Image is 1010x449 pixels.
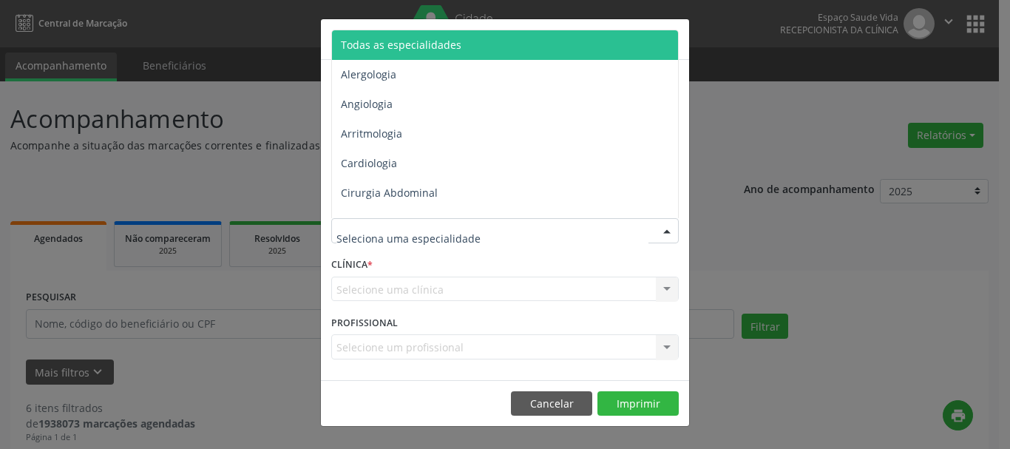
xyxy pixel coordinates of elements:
[331,254,373,277] label: CLÍNICA
[341,156,397,170] span: Cardiologia
[341,67,396,81] span: Alergologia
[336,223,648,253] input: Seleciona uma especialidade
[341,186,438,200] span: Cirurgia Abdominal
[660,19,689,55] button: Close
[341,215,432,229] span: Cirurgia Bariatrica
[341,38,461,52] span: Todas as especialidades
[341,126,402,141] span: Arritmologia
[341,97,393,111] span: Angiologia
[597,391,679,416] button: Imprimir
[331,311,398,334] label: PROFISSIONAL
[511,391,592,416] button: Cancelar
[331,30,501,49] h5: Relatório de agendamentos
